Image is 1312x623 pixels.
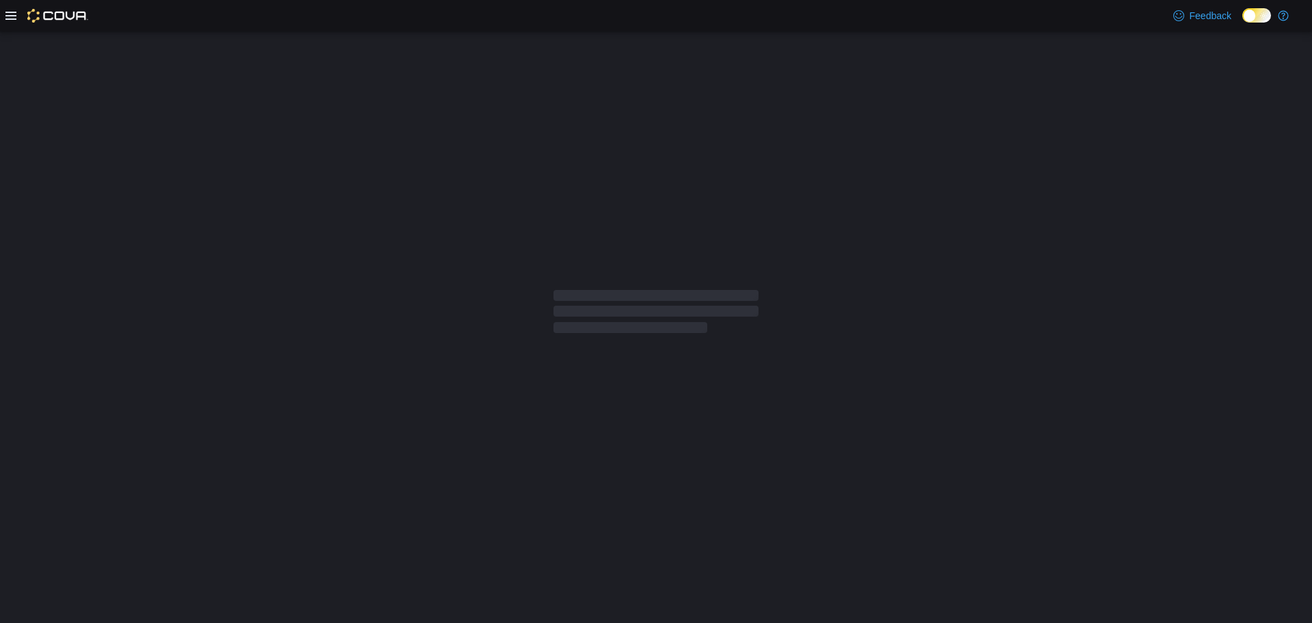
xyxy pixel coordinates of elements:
span: Feedback [1190,9,1231,23]
input: Dark Mode [1242,8,1271,23]
a: Feedback [1168,2,1237,29]
img: Cova [27,9,88,23]
span: Loading [553,293,758,336]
